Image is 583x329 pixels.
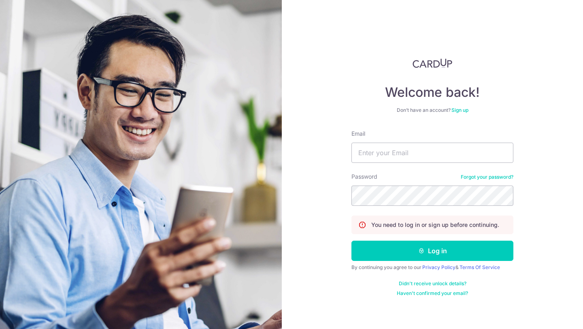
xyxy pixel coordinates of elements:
[371,221,499,229] p: You need to log in or sign up before continuing.
[451,107,468,113] a: Sign up
[351,84,513,100] h4: Welcome back!
[397,290,468,297] a: Haven't confirmed your email?
[422,264,455,270] a: Privacy Policy
[351,130,365,138] label: Email
[413,58,452,68] img: CardUp Logo
[351,264,513,271] div: By continuing you agree to our &
[351,143,513,163] input: Enter your Email
[351,241,513,261] button: Log in
[399,280,466,287] a: Didn't receive unlock details?
[461,174,513,180] a: Forgot your password?
[351,107,513,113] div: Don’t have an account?
[460,264,500,270] a: Terms Of Service
[351,173,377,181] label: Password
